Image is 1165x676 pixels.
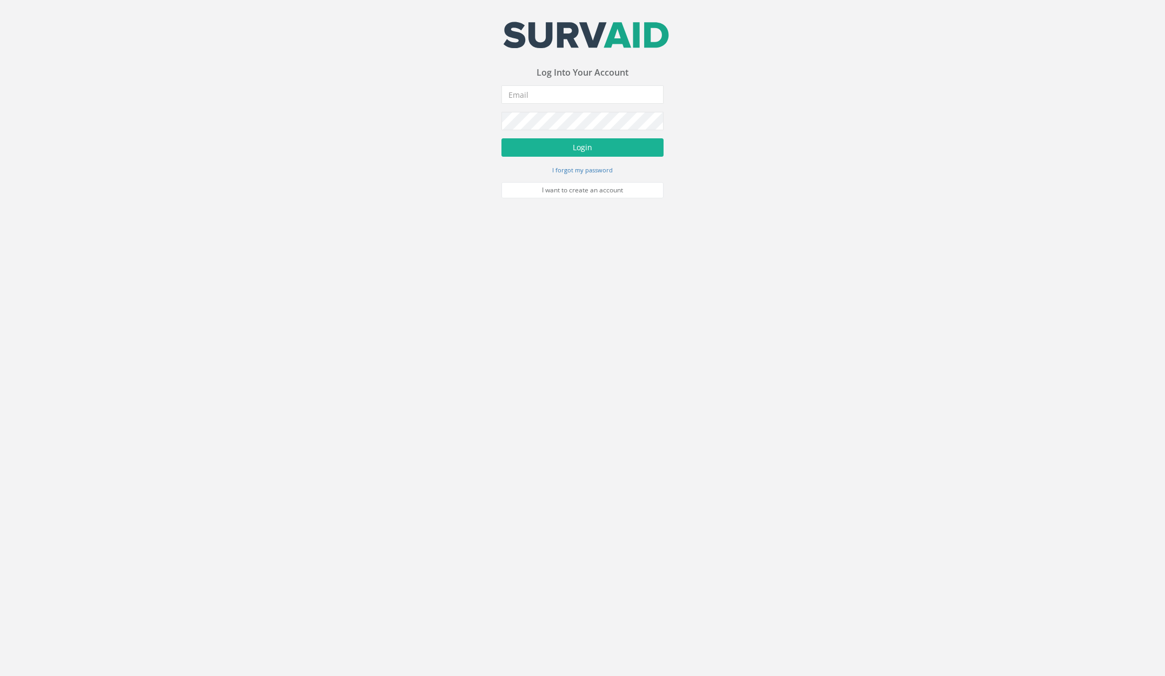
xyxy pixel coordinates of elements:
[501,138,664,157] button: Login
[552,165,613,175] a: I forgot my password
[552,166,613,174] small: I forgot my password
[501,182,664,198] a: I want to create an account
[501,68,664,78] h3: Log Into Your Account
[501,85,664,104] input: Email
